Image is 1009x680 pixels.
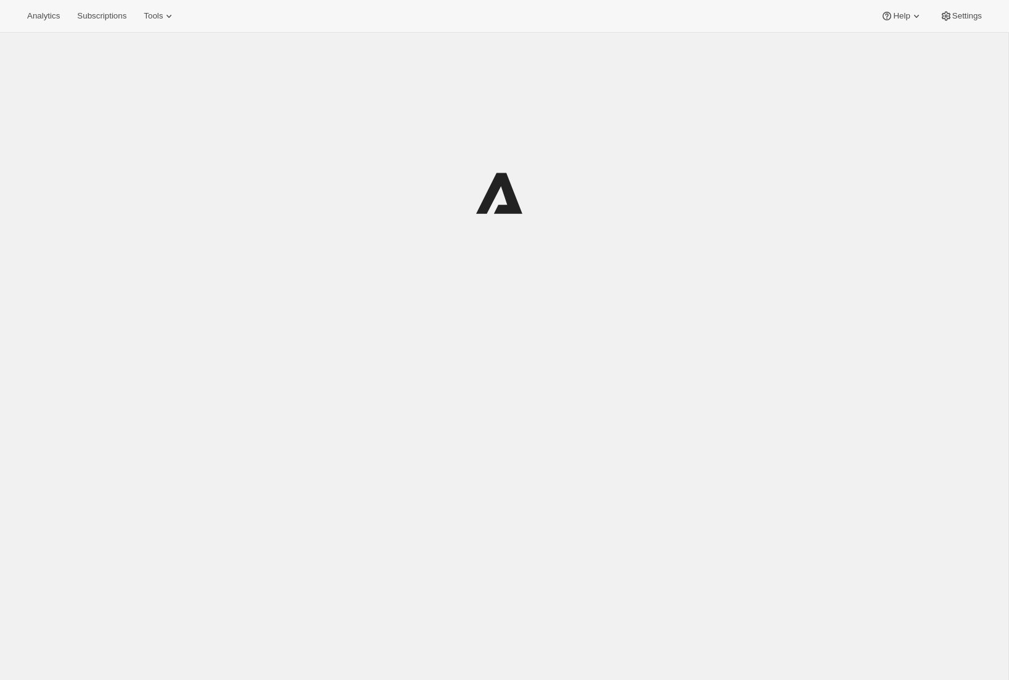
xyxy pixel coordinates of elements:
[136,7,183,25] button: Tools
[144,11,163,21] span: Tools
[20,7,67,25] button: Analytics
[952,11,982,21] span: Settings
[933,7,989,25] button: Settings
[70,7,134,25] button: Subscriptions
[27,11,60,21] span: Analytics
[873,7,929,25] button: Help
[77,11,126,21] span: Subscriptions
[893,11,910,21] span: Help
